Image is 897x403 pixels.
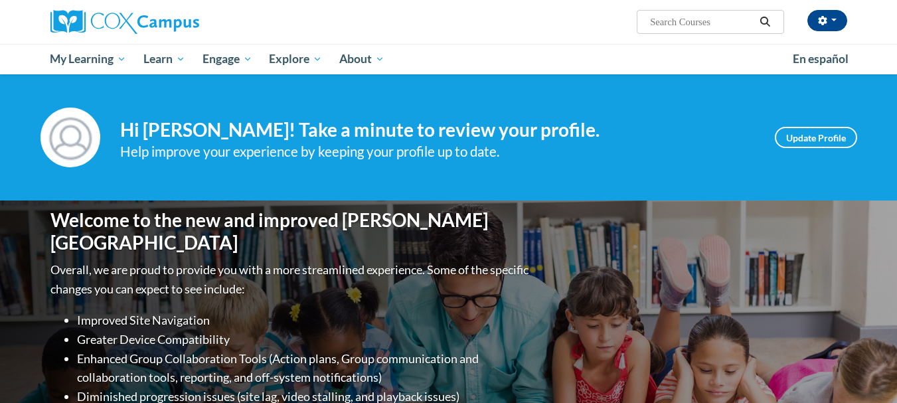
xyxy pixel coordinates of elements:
span: My Learning [50,51,126,67]
div: Main menu [31,44,867,74]
span: Explore [269,51,322,67]
li: Enhanced Group Collaboration Tools (Action plans, Group communication and collaboration tools, re... [77,349,532,388]
a: My Learning [42,44,135,74]
a: En español [784,45,857,73]
a: About [331,44,393,74]
img: Profile Image [41,108,100,167]
h1: Welcome to the new and improved [PERSON_NAME][GEOGRAPHIC_DATA] [50,209,532,254]
input: Search Courses [649,14,755,30]
iframe: Button to launch messaging window [844,350,886,392]
img: Cox Campus [50,10,199,34]
button: Account Settings [807,10,847,31]
span: About [339,51,384,67]
li: Greater Device Compatibility [77,330,532,349]
button: Search [755,14,775,30]
span: Learn [143,51,185,67]
div: Help improve your experience by keeping your profile up to date. [120,141,755,163]
a: Engage [194,44,261,74]
li: Improved Site Navigation [77,311,532,330]
span: En español [793,52,849,66]
a: Learn [135,44,194,74]
a: Update Profile [775,127,857,148]
p: Overall, we are proud to provide you with a more streamlined experience. Some of the specific cha... [50,260,532,299]
span: Engage [203,51,252,67]
h4: Hi [PERSON_NAME]! Take a minute to review your profile. [120,119,755,141]
a: Cox Campus [50,10,303,34]
a: Explore [260,44,331,74]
